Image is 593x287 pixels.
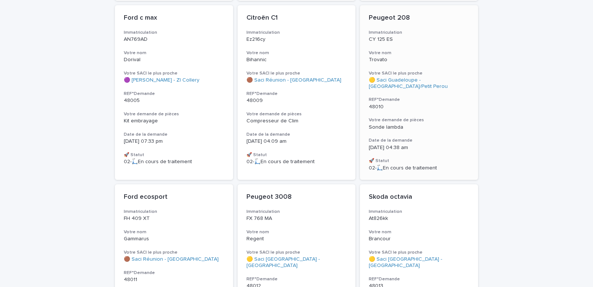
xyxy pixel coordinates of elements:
[124,118,158,123] span: Kit embrayage
[246,159,347,165] p: 02-🛴En cours de traitement
[124,193,224,201] p: Ford ecosport
[246,250,347,255] h3: Votre SACI le plus proche
[369,36,469,43] p: CY 125 ES
[246,236,347,242] p: Regent
[369,158,469,164] h3: 🚀 Statut
[124,98,224,104] p: 48005
[246,229,347,235] h3: Votre nom
[124,30,224,36] h3: Immatriculation
[369,138,469,143] h3: Date de la demande
[246,91,347,97] h3: REF°Demande
[115,5,233,180] a: Ford c maxImmatriculationAN769ADVotre nomDorivalVotre SACI le plus proche🟣 [PERSON_NAME] - ZI Col...
[246,152,347,158] h3: 🚀 Statut
[246,209,347,215] h3: Immatriculation
[369,229,469,235] h3: Votre nom
[124,215,224,222] p: FH 409 XT
[246,57,347,63] p: Bihannic
[369,30,469,36] h3: Immatriculation
[246,138,347,145] p: [DATE] 04:09 am
[246,276,347,282] h3: REF°Demande
[369,104,469,110] p: 48010
[246,132,347,138] h3: Date de la demande
[369,215,469,222] p: At826kk
[124,77,199,83] a: 🟣 [PERSON_NAME] - ZI Collery
[369,250,469,255] h3: Votre SACI le plus proche
[124,111,224,117] h3: Votre demande de pièces
[124,57,224,63] p: Dorival
[124,250,224,255] h3: Votre SACI le plus proche
[124,14,224,22] p: Ford c max
[369,97,469,103] h3: REF°Demande
[369,276,469,282] h3: REF°Demande
[369,145,469,151] p: [DATE] 04:38 am
[246,36,347,43] p: Ez216cy
[369,165,469,171] p: 02-🛴En cours de traitement
[369,125,403,130] span: Sonde lambda
[369,117,469,123] h3: Votre demande de pièces
[246,70,347,76] h3: Votre SACI le plus proche
[124,70,224,76] h3: Votre SACI le plus proche
[246,256,347,269] a: 🟡 Saci [GEOGRAPHIC_DATA] - [GEOGRAPHIC_DATA]
[246,98,347,104] p: 48009
[369,256,469,269] a: 🟡 Saci [GEOGRAPHIC_DATA] - [GEOGRAPHIC_DATA]
[124,50,224,56] h3: Votre nom
[124,36,224,43] p: AN769AD
[369,57,469,63] p: Trovato
[246,50,347,56] h3: Votre nom
[124,209,224,215] h3: Immatriculation
[124,256,219,263] a: 🟤 Saci Réunion - [GEOGRAPHIC_DATA]
[124,91,224,97] h3: REF°Demande
[369,193,469,201] p: Skoda octavia
[369,14,469,22] p: Peugeot 208
[124,236,224,242] p: Gammarus
[124,152,224,158] h3: 🚀 Statut
[369,209,469,215] h3: Immatriculation
[369,50,469,56] h3: Votre nom
[246,111,347,117] h3: Votre demande de pièces
[246,14,347,22] p: Citroën C1
[246,77,341,83] a: 🟤 Saci Réunion - [GEOGRAPHIC_DATA]
[246,193,347,201] p: Peugeot 3008
[246,118,298,123] span: Compresseur de Clim
[124,277,224,283] p: 48011
[369,70,469,76] h3: Votre SACI le plus proche
[369,77,469,90] a: 🟡 Saci Guadeloupe - [GEOGRAPHIC_DATA]/Petit Perou
[124,270,224,276] h3: REF°Demande
[124,132,224,138] h3: Date de la demande
[124,229,224,235] h3: Votre nom
[124,159,224,165] p: 02-🛴En cours de traitement
[360,5,478,180] a: Peugeot 208ImmatriculationCY 125 ESVotre nomTrovatoVotre SACI le plus proche🟡 Saci Guadeloupe - [...
[246,30,347,36] h3: Immatriculation
[369,236,469,242] p: Brancour
[124,138,224,145] p: [DATE] 07:33 pm
[238,5,356,180] a: Citroën C1ImmatriculationEz216cyVotre nomBihannicVotre SACI le plus proche🟤 Saci Réunion - [GEOGR...
[246,215,347,222] p: FX 768 MA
